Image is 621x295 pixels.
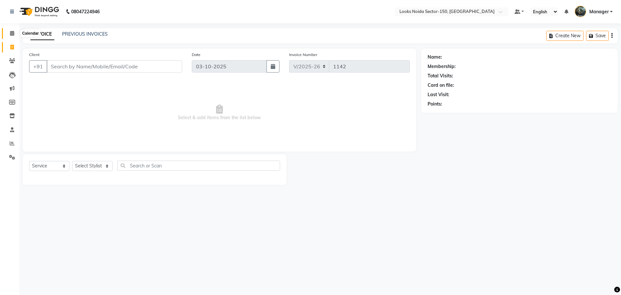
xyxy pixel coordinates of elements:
span: Select & add items from the list below [29,80,410,145]
label: Date [192,52,201,58]
img: logo [16,3,61,21]
div: Total Visits: [428,73,453,79]
div: Points: [428,101,442,108]
label: Client [29,52,39,58]
div: Card on file: [428,82,454,89]
img: Manager [575,6,586,17]
label: Invoice Number [289,52,317,58]
div: Name: [428,54,442,61]
input: Search by Name/Mobile/Email/Code [47,60,182,73]
span: Manager [589,8,609,15]
a: PREVIOUS INVOICES [62,31,108,37]
b: 08047224946 [71,3,100,21]
div: Last Visit: [428,91,449,98]
input: Search or Scan [117,161,280,171]
button: +91 [29,60,47,73]
div: Membership: [428,63,456,70]
button: Save [586,31,609,41]
button: Create New [546,31,583,41]
div: Calendar [20,29,40,37]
